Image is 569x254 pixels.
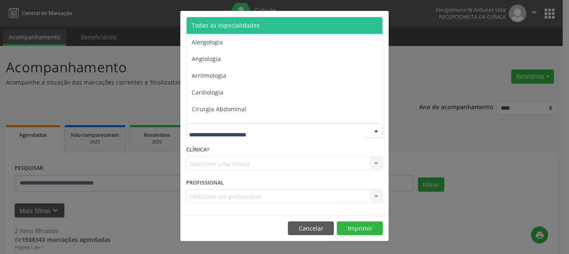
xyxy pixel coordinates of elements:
span: Cardiologia [192,88,223,96]
span: Cirurgia Bariatrica [192,122,243,130]
span: Alergologia [192,38,223,46]
span: Arritmologia [192,72,226,80]
span: Angiologia [192,55,221,63]
label: CLÍNICA [186,144,210,157]
button: Imprimir [337,221,383,236]
span: Todas as especialidades [192,21,260,29]
label: PROFISSIONAL [186,176,224,189]
button: Close [372,11,389,31]
h5: Relatório de agendamentos [186,17,282,28]
button: Cancelar [288,221,334,236]
span: Cirurgia Abdominal [192,105,246,113]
